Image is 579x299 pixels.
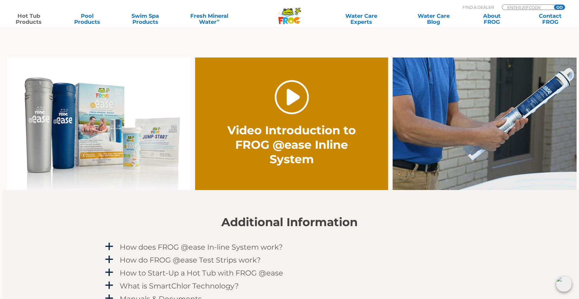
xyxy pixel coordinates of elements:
a: a How do FROG @ease Test Strips work? [104,254,475,266]
a: a How does FROG @ease In-line System work? [104,241,475,253]
a: Water CareBlog [411,13,456,25]
input: Zip Code Form [507,5,547,10]
h4: How do FROG @ease Test Strips work? [120,256,261,264]
span: a [105,268,114,277]
a: a How to Start-Up a Hot Tub with FROG @ease [104,267,475,279]
input: GO [554,5,565,10]
a: a What is SmartChlor Technology? [104,280,475,291]
img: inline-holder [393,58,577,190]
a: AboutFROG [469,13,514,25]
a: Hot TubProducts [6,13,51,25]
h4: How to Start-Up a Hot Tub with FROG @ease [120,269,283,277]
p: Find A Dealer [463,5,494,10]
span: a [105,281,114,290]
h4: How does FROG @ease In-line System work? [120,243,283,251]
a: Water CareExperts [324,13,398,25]
span: a [105,242,114,251]
img: openIcon [556,276,572,292]
a: Play Video [275,80,309,114]
h4: What is SmartChlor Technology? [120,282,239,290]
a: ContactFROG [528,13,573,25]
h2: Additional Information [104,216,475,229]
sup: ∞ [217,18,220,23]
a: Swim SpaProducts [123,13,168,25]
a: Fresh MineralWater∞ [181,13,238,25]
a: PoolProducts [64,13,109,25]
span: a [105,255,114,264]
h2: Video Introduction to FROG @ease Inline System [224,123,359,167]
img: inline family [7,58,191,190]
